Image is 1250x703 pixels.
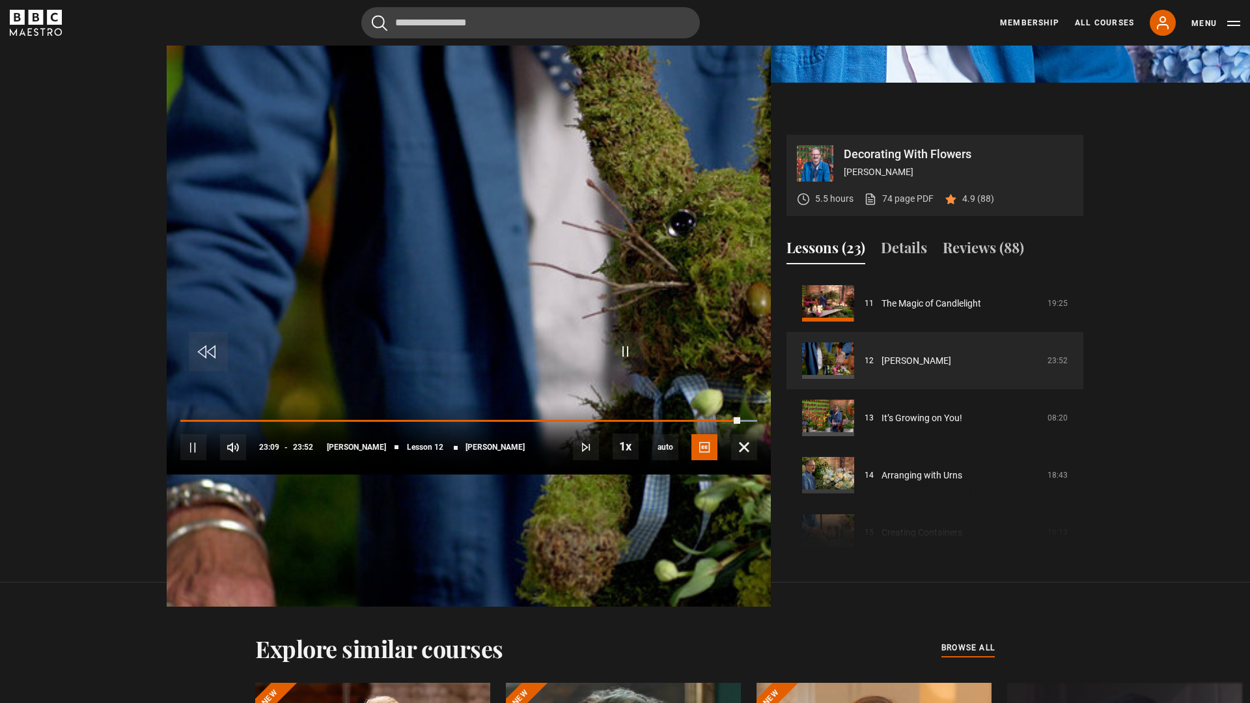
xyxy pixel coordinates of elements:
[255,635,503,662] h2: Explore similar courses
[652,434,678,460] div: Current quality: 720p
[613,434,639,460] button: Playback Rate
[941,641,995,655] a: browse all
[882,469,962,482] a: Arranging with Urns
[180,434,206,460] button: Pause
[844,148,1073,160] p: Decorating With Flowers
[372,15,387,31] button: Submit the search query
[573,434,599,460] button: Next Lesson
[1000,17,1059,29] a: Membership
[864,192,934,206] a: 74 page PDF
[1191,17,1240,30] button: Toggle navigation
[786,237,865,264] button: Lessons (23)
[882,411,962,425] a: It’s Growing on You!
[1075,17,1134,29] a: All Courses
[465,443,525,451] span: [PERSON_NAME]
[167,135,771,475] video-js: Video Player
[259,435,279,459] span: 23:09
[285,443,288,452] span: -
[691,434,717,460] button: Captions
[731,434,757,460] button: Fullscreen
[407,443,443,451] span: Lesson 12
[882,297,981,310] a: The Magic of Candlelight
[943,237,1024,264] button: Reviews (88)
[10,10,62,36] svg: BBC Maestro
[361,7,700,38] input: Search
[293,435,313,459] span: 23:52
[327,443,386,451] span: [PERSON_NAME]
[962,192,994,206] p: 4.9 (88)
[220,434,246,460] button: Mute
[882,354,951,368] a: [PERSON_NAME]
[652,434,678,460] span: auto
[844,165,1073,179] p: [PERSON_NAME]
[180,420,757,422] div: Progress Bar
[881,237,927,264] button: Details
[941,641,995,654] span: browse all
[815,192,854,206] p: 5.5 hours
